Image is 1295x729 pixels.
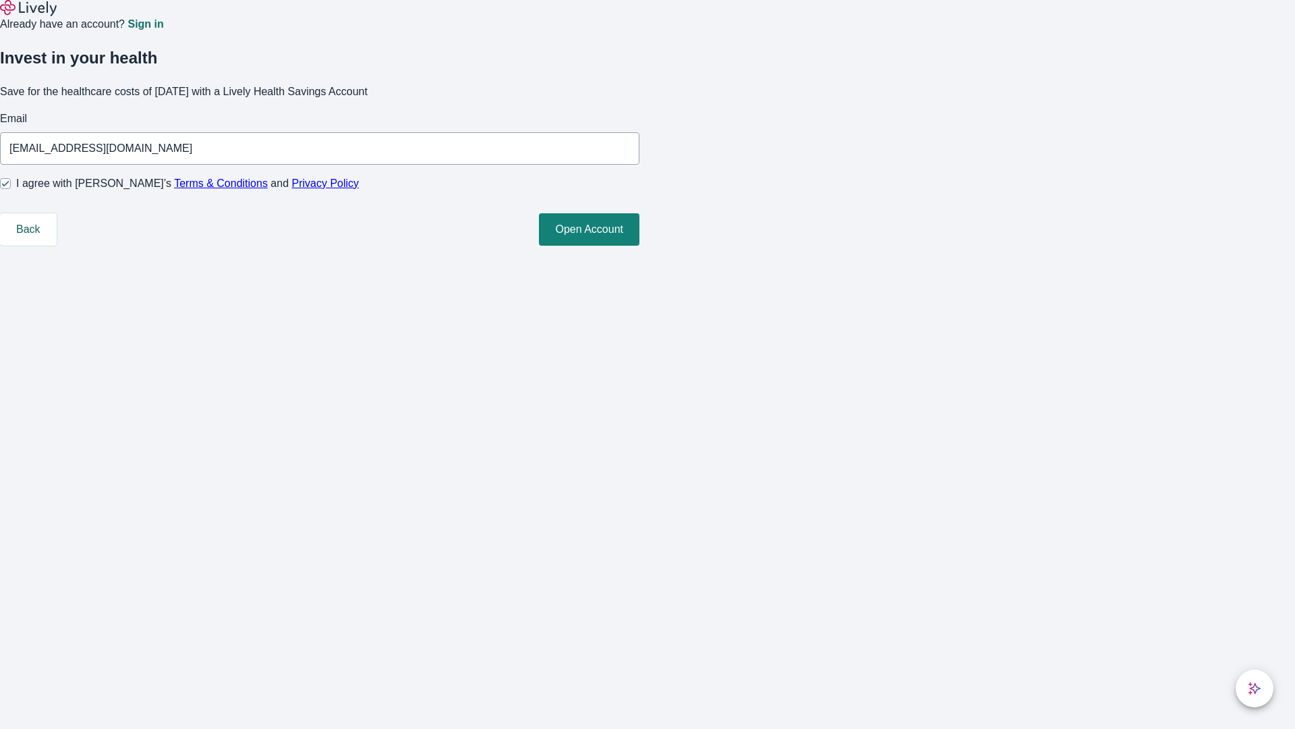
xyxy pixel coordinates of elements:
a: Terms & Conditions [174,178,268,189]
span: I agree with [PERSON_NAME]’s and [16,175,359,192]
svg: Lively AI Assistant [1248,682,1261,695]
a: Sign in [127,19,163,30]
a: Privacy Policy [292,178,359,189]
button: Open Account [539,213,639,246]
button: chat [1236,670,1273,707]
